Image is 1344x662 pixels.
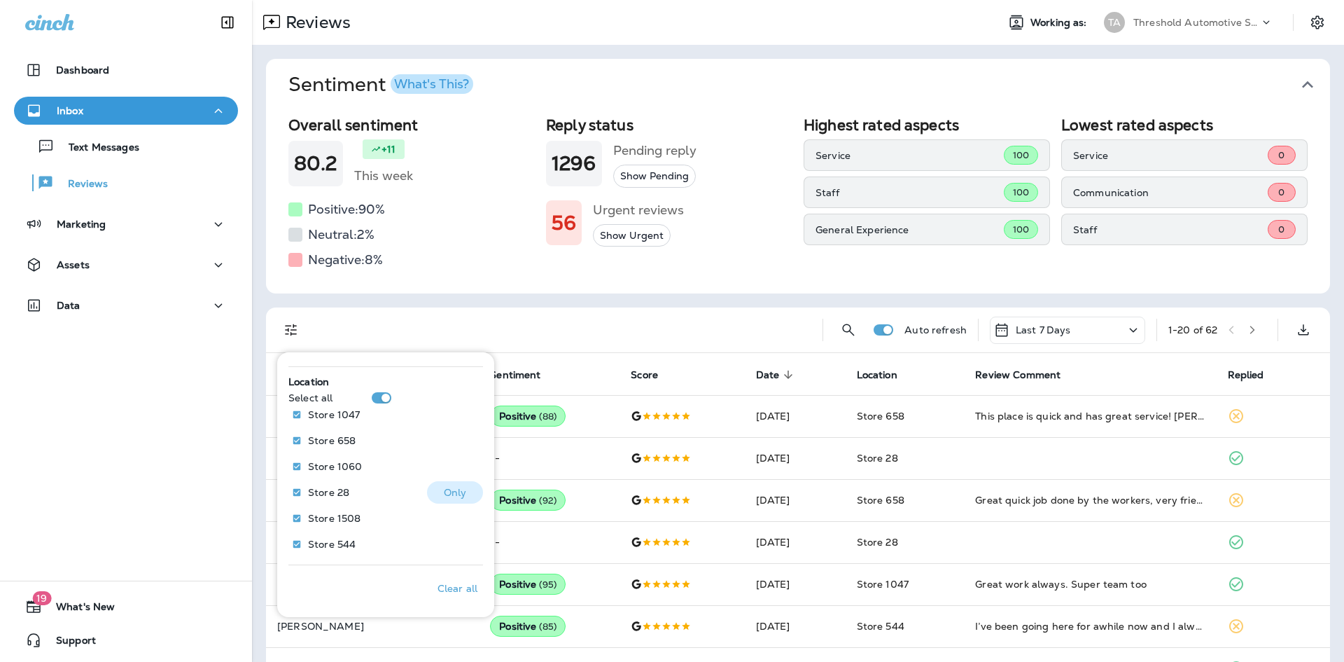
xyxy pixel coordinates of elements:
td: [DATE] [745,479,846,521]
button: Marketing [14,210,238,238]
h5: Positive: 90 % [308,198,385,221]
h2: Lowest rated aspects [1061,116,1308,134]
span: Location [857,368,916,381]
h5: Urgent reviews [593,199,684,221]
p: +11 [381,142,395,156]
p: General Experience [815,224,1004,235]
span: ( 88 ) [539,411,556,422]
p: Communication [1073,187,1268,198]
h2: Overall sentiment [288,116,535,134]
div: Positive [490,490,566,511]
h5: This week [354,165,413,187]
h1: 80.2 [294,152,337,175]
span: Review Comment [975,368,1079,381]
span: Date [756,369,780,381]
span: 19 [32,591,51,605]
h2: Reply status [546,116,792,134]
button: What's This? [391,74,473,94]
span: 0 [1278,186,1284,198]
span: Sentiment [490,369,540,381]
div: Positive [490,574,566,595]
span: Sentiment [490,368,559,381]
p: Staff [815,187,1004,198]
div: Positive [490,406,566,427]
span: Store 658 [857,494,904,506]
p: Marketing [57,219,106,230]
p: Data [57,300,80,311]
button: Reviews [14,168,238,198]
button: Collapse Sidebar [208,8,247,36]
div: I’ve been going here for awhile now and I always received the best costumer service. All the guys... [975,619,1205,633]
span: Store 28 [857,536,898,549]
p: Select all [288,392,332,404]
td: [DATE] [745,563,846,605]
p: Store 544 [308,539,356,550]
span: Date [756,368,798,381]
td: -- [479,521,619,563]
td: [DATE] [745,395,846,437]
p: Last 7 Days [1016,324,1071,336]
p: Assets [57,259,90,270]
td: -- [479,437,619,479]
span: Location [857,369,897,381]
h5: Neutral: 2 % [308,223,374,246]
p: Only [444,487,467,498]
span: Date Range [309,340,366,352]
p: Store 1047 [308,409,360,420]
span: Store 658 [857,410,904,422]
p: Store 28 [308,487,349,498]
button: Dashboard [14,56,238,84]
h1: Sentiment [288,73,473,97]
button: Show Urgent [593,224,671,247]
span: 0 [1278,149,1284,161]
p: Auto refresh [904,324,967,336]
td: [DATE] [745,437,846,479]
h5: Negative: 8 % [308,249,383,271]
button: Inbox [14,97,238,125]
span: Score [631,369,658,381]
button: Export as CSV [1289,316,1317,344]
span: ( 85 ) [539,621,556,633]
h2: Highest rated aspects [804,116,1050,134]
span: 100 [1013,223,1029,235]
span: ( 95 ) [539,579,556,591]
button: Only [427,481,483,504]
td: [DATE] [745,521,846,563]
button: Settings [1305,10,1330,35]
div: Filters [277,344,494,617]
p: Service [1073,150,1268,161]
p: Service [815,150,1004,161]
span: Location [288,375,329,388]
div: What's This? [394,78,469,90]
p: Text Messages [55,142,139,155]
button: Search Reviews [834,316,862,344]
button: SentimentWhat's This? [277,59,1341,111]
p: Dashboard [56,64,109,76]
div: SentimentWhat's This? [266,111,1330,294]
button: Assets [14,251,238,279]
div: Great work always. Super team too [975,577,1205,591]
h5: Pending reply [613,139,696,162]
p: Inbox [57,105,83,116]
p: Store 1508 [308,513,360,524]
p: Store 1060 [308,461,362,472]
button: 19What's New [14,593,238,621]
span: Store 1047 [857,578,909,591]
span: 100 [1013,149,1029,161]
button: Text Messages [14,132,238,161]
p: [PERSON_NAME] [277,621,468,632]
span: ( 92 ) [539,495,556,506]
p: Clear all [437,583,477,594]
span: Working as: [1030,17,1090,29]
div: Great quick job done by the workers, very friendly manager, shout out to Alonso Padilla who made ... [975,493,1205,507]
button: Data [14,291,238,319]
button: Support [14,626,238,654]
button: Filters [277,316,305,344]
span: Store 28 [857,452,898,464]
span: 0 [1278,223,1284,235]
div: This place is quick and has great service! Alonso Padilla helped me with all the questions I had!... [975,409,1205,423]
span: What's New [42,601,115,618]
div: TA [1104,12,1125,33]
span: Store 544 [857,620,904,633]
p: Store 658 [308,435,356,446]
